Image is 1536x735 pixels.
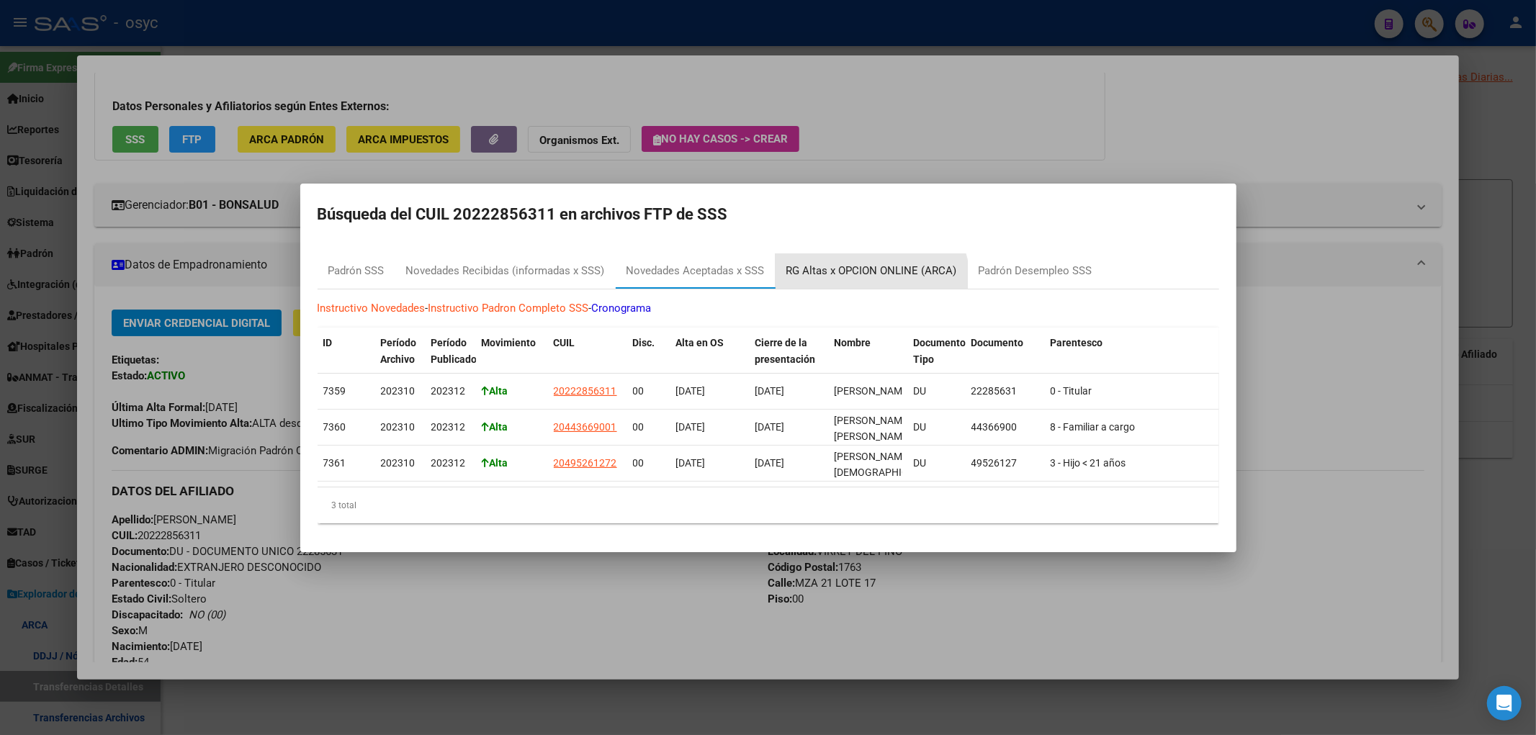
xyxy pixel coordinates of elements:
span: Documento [971,337,1024,348]
span: Documento Tipo [914,337,966,365]
a: Cronograma [592,302,652,315]
span: [DATE] [676,421,706,433]
div: 00 [633,383,665,400]
datatable-header-cell: Documento [966,328,1045,391]
span: Período Publicado [431,337,477,365]
span: 202312 [431,385,466,397]
span: 202310 [381,421,416,433]
div: DU [914,419,960,436]
span: [DATE] [676,457,706,469]
span: Nombre [835,337,871,348]
span: CUIL [554,337,575,348]
datatable-header-cell: Movimiento [476,328,548,391]
div: Novedades Aceptadas x SSS [626,263,765,279]
a: Instructivo Padron Completo SSS [428,302,589,315]
span: Alta en OS [676,337,724,348]
div: 00 [633,455,665,472]
span: [DATE] [676,385,706,397]
datatable-header-cell: Parentesco [1045,328,1218,391]
strong: Alta [482,421,508,433]
datatable-header-cell: Situacion Revista [1218,328,1362,391]
span: 0 - Titular [1051,385,1092,397]
strong: Alta [482,457,508,469]
span: ID [323,337,333,348]
span: 7359 [323,385,346,397]
div: 3 total [318,487,1219,523]
span: [DATE] [755,421,785,433]
span: [PERSON_NAME] [835,385,912,397]
datatable-header-cell: Cierre de la presentación [750,328,829,391]
span: Parentesco [1051,337,1103,348]
span: 202312 [431,457,466,469]
div: Novedades Recibidas (informadas x SSS) [406,263,605,279]
datatable-header-cell: Período Publicado [426,328,476,391]
datatable-header-cell: ID [318,328,375,391]
span: 20443669001 [554,421,617,433]
div: DU [914,455,960,472]
div: 49526127 [971,455,1039,472]
div: DU [914,383,960,400]
span: 7360 [323,421,346,433]
div: RG Altas x OPCION ONLINE (ARCA) [786,263,957,279]
p: - - [318,300,1219,317]
span: Movimiento [482,337,536,348]
span: [DATE] [755,457,785,469]
datatable-header-cell: Disc. [627,328,670,391]
a: Instructivo Novedades [318,302,426,315]
datatable-header-cell: Período Archivo [375,328,426,391]
strong: Alta [482,385,508,397]
span: 202312 [431,421,466,433]
span: 202310 [381,385,416,397]
div: 00 [633,419,665,436]
span: [DATE] [755,385,785,397]
datatable-header-cell: CUIL [548,328,627,391]
div: Open Intercom Messenger [1487,686,1522,721]
datatable-header-cell: Documento Tipo [908,328,966,391]
div: 44366900 [971,419,1039,436]
span: 8 - Familiar a cargo [1051,421,1136,433]
span: Período Archivo [381,337,417,365]
datatable-header-cell: Alta en OS [670,328,750,391]
span: [PERSON_NAME][DEMOGRAPHIC_DATA] [835,451,940,479]
span: 20495261272 [554,457,617,469]
h2: Búsqueda del CUIL 20222856311 en archivos FTP de SSS [318,201,1219,228]
span: [PERSON_NAME] [PERSON_NAME] [835,415,912,443]
div: 22285631 [971,383,1039,400]
div: Padrón SSS [328,263,385,279]
div: Padrón Desempleo SSS [979,263,1092,279]
span: 3 - Hijo < 21 años [1051,457,1126,469]
span: Disc. [633,337,655,348]
span: 202310 [381,457,416,469]
span: 20222856311 [554,385,617,397]
span: Cierre de la presentación [755,337,816,365]
datatable-header-cell: Nombre [829,328,908,391]
span: 7361 [323,457,346,469]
